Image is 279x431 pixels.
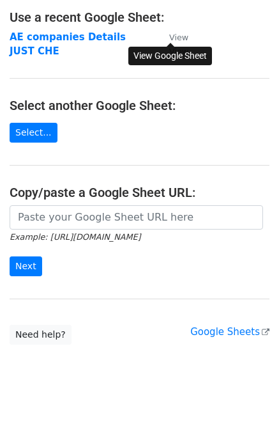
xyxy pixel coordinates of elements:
input: Paste your Google Sheet URL here [10,205,263,230]
a: Google Sheets [190,326,269,338]
small: View [169,33,188,42]
h4: Use a recent Google Sheet: [10,10,269,25]
h4: Select another Google Sheet: [10,98,269,113]
a: JUST CHE [10,45,59,57]
a: View [156,31,188,43]
small: Example: [URL][DOMAIN_NAME] [10,232,140,242]
a: Select... [10,123,57,143]
a: Need help? [10,325,72,345]
h4: Copy/paste a Google Sheet URL: [10,185,269,200]
a: AE companies Details [10,31,126,43]
input: Next [10,256,42,276]
iframe: Chat Widget [215,370,279,431]
div: View Google Sheet [128,47,212,65]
